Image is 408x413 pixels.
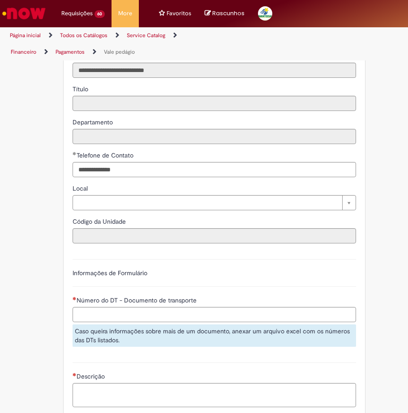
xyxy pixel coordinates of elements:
[127,32,165,39] a: Service Catalog
[11,48,36,55] a: Financeiro
[212,9,245,17] span: Rascunhos
[60,32,107,39] a: Todos os Catálogos
[167,9,191,18] span: Favoritos
[73,269,147,277] label: Informações de Formulário
[73,307,356,322] input: Número do DT - Documento de transporte
[61,9,93,18] span: Requisições
[205,9,245,17] a: No momento, sua lista de rascunhos tem 0 Itens
[73,162,356,177] input: Telefone de Contato
[73,63,356,78] input: Email
[73,118,115,126] span: Somente leitura - Departamento
[77,372,107,380] span: Descrição
[73,118,115,127] label: Somente leitura - Departamento
[73,217,128,226] label: Somente leitura - Código da Unidade
[73,195,356,210] a: Limpar campo Local
[73,85,90,94] label: Somente leitura - Título
[73,383,356,407] textarea: Descrição
[73,96,356,111] input: Título
[104,48,135,55] a: Vale pedágio
[7,27,198,60] ul: Trilhas de página
[56,48,85,55] a: Pagamentos
[73,184,90,192] span: Local
[73,324,356,347] div: Caso queira informações sobre mais de um documento, anexar um arquivo excel com os números das DT...
[1,4,47,22] img: ServiceNow
[10,32,41,39] a: Página inicial
[73,85,90,93] span: Somente leitura - Título
[73,373,77,376] span: Necessários
[73,297,77,300] span: Necessários
[118,9,132,18] span: More
[73,228,356,243] input: Código da Unidade
[73,152,77,155] span: Obrigatório Preenchido
[94,10,105,18] span: 60
[77,296,198,304] span: Número do DT - Documento de transporte
[73,129,356,144] input: Departamento
[77,151,135,159] span: Telefone de Contato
